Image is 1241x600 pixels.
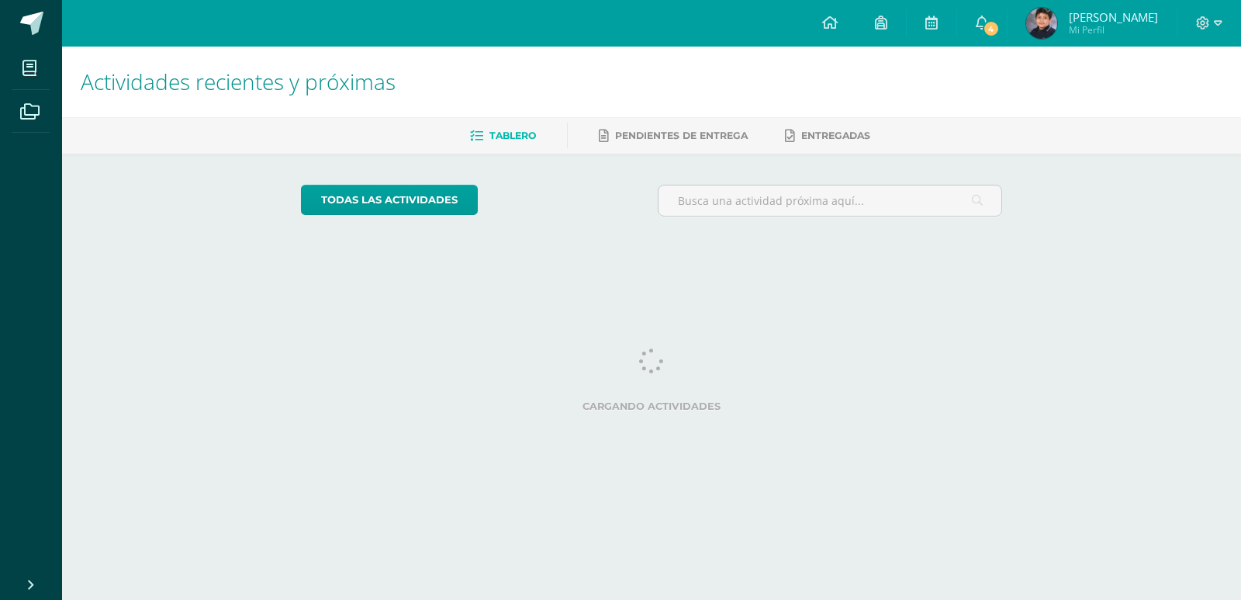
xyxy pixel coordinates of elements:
span: Mi Perfil [1069,23,1158,36]
span: [PERSON_NAME] [1069,9,1158,25]
a: todas las Actividades [301,185,478,215]
span: Entregadas [801,130,870,141]
span: Actividades recientes y próximas [81,67,396,96]
span: 4 [982,20,999,37]
img: d9776e696e289a7bf73b3b78d91cc1a9.png [1026,8,1057,39]
label: Cargando actividades [301,401,1003,412]
a: Tablero [470,123,536,148]
span: Tablero [489,130,536,141]
a: Pendientes de entrega [599,123,748,148]
input: Busca una actividad próxima aquí... [659,186,1002,216]
a: Entregadas [785,123,870,148]
span: Pendientes de entrega [615,130,748,141]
